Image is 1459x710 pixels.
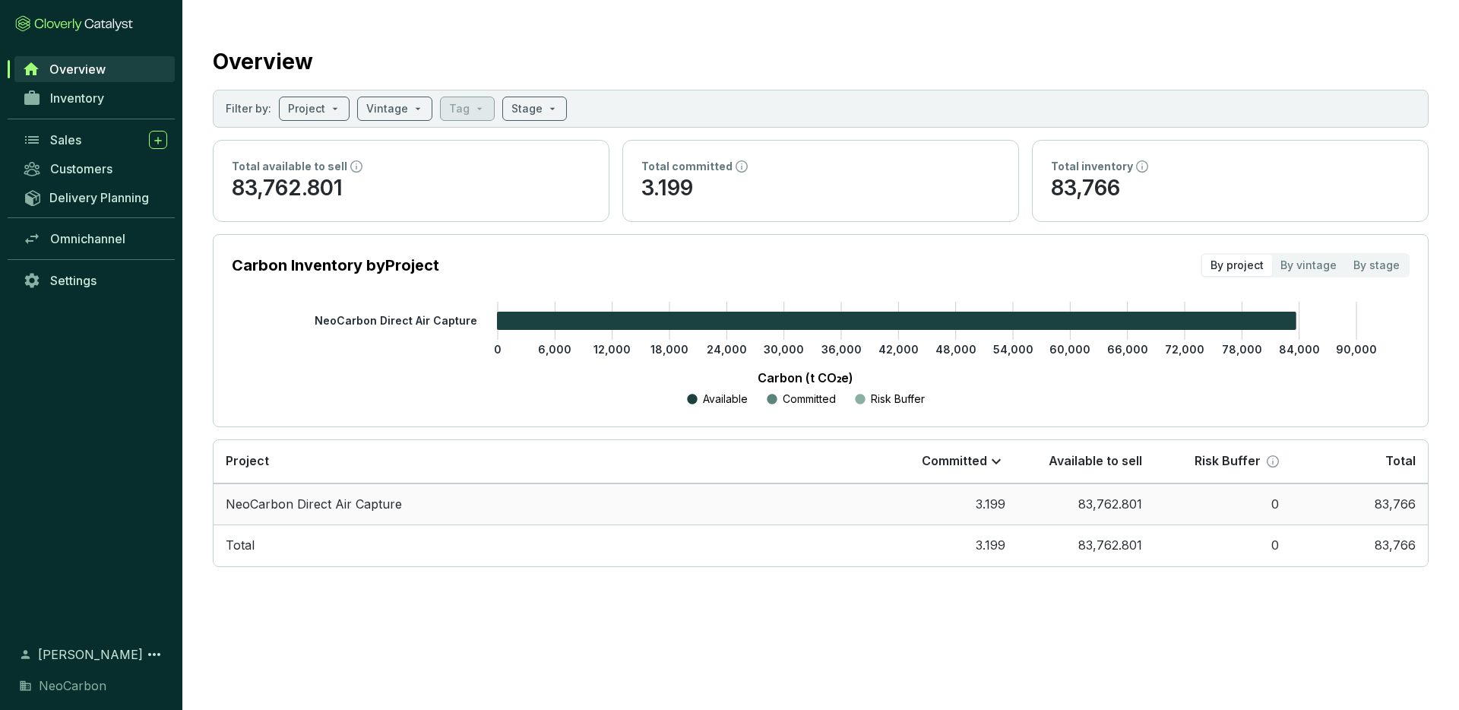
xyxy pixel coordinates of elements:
[1291,525,1428,566] td: 83,766
[922,453,987,470] p: Committed
[38,645,143,664] span: [PERSON_NAME]
[1018,525,1154,566] td: 83,762.801
[213,46,313,78] h2: Overview
[1291,440,1428,483] th: Total
[14,56,175,82] a: Overview
[1051,159,1133,174] p: Total inventory
[935,343,976,356] tspan: 48,000
[1201,253,1410,277] div: segmented control
[214,483,881,525] td: NeoCarbon Direct Air Capture
[707,343,747,356] tspan: 24,000
[50,132,81,147] span: Sales
[1154,483,1291,525] td: 0
[538,343,571,356] tspan: 6,000
[1272,255,1345,276] div: By vintage
[783,391,836,407] p: Committed
[881,525,1018,566] td: 3.199
[50,90,104,106] span: Inventory
[494,343,502,356] tspan: 0
[1345,255,1408,276] div: By stage
[49,190,149,205] span: Delivery Planning
[703,391,748,407] p: Available
[232,159,347,174] p: Total available to sell
[1018,440,1154,483] th: Available to sell
[1222,343,1262,356] tspan: 78,000
[15,85,175,111] a: Inventory
[871,391,925,407] p: Risk Buffer
[315,314,477,327] tspan: NeoCarbon Direct Air Capture
[214,525,881,566] td: Total
[881,483,1018,525] td: 3.199
[50,273,97,288] span: Settings
[593,343,631,356] tspan: 12,000
[764,343,804,356] tspan: 30,000
[1202,255,1272,276] div: By project
[641,159,733,174] p: Total committed
[1154,525,1291,566] td: 0
[15,268,175,293] a: Settings
[1291,483,1428,525] td: 83,766
[50,161,112,176] span: Customers
[1051,174,1410,203] p: 83,766
[878,343,919,356] tspan: 42,000
[232,174,590,203] p: 83,762.801
[214,440,881,483] th: Project
[15,185,175,210] a: Delivery Planning
[641,174,1000,203] p: 3.199
[1018,483,1154,525] td: 83,762.801
[226,101,271,116] p: Filter by:
[1049,343,1090,356] tspan: 60,000
[49,62,106,77] span: Overview
[993,343,1033,356] tspan: 54,000
[15,156,175,182] a: Customers
[1107,343,1148,356] tspan: 66,000
[650,343,688,356] tspan: 18,000
[39,677,106,695] span: NeoCarbon
[1279,343,1320,356] tspan: 84,000
[821,343,862,356] tspan: 36,000
[1195,453,1261,470] p: Risk Buffer
[15,127,175,153] a: Sales
[232,255,439,276] p: Carbon Inventory by Project
[1165,343,1204,356] tspan: 72,000
[449,101,470,116] p: Tag
[15,226,175,252] a: Omnichannel
[255,369,1356,387] p: Carbon (t CO₂e)
[50,231,125,246] span: Omnichannel
[1336,343,1377,356] tspan: 90,000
